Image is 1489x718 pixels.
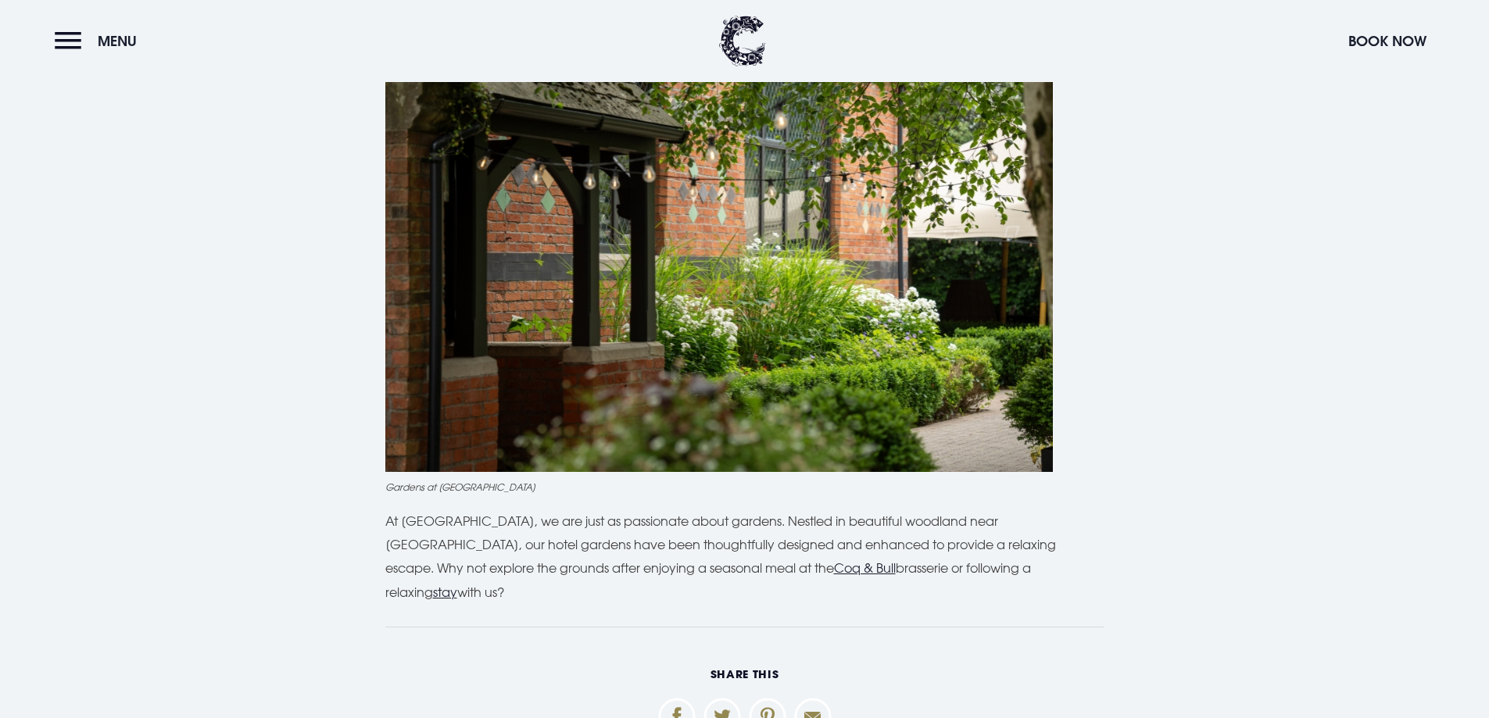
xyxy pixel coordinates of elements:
h6: Share This [385,666,1104,681]
a: Coq & Bull [834,560,896,576]
p: At [GEOGRAPHIC_DATA], we are just as passionate about gardens. Nestled in beautiful woodland near... [385,509,1104,605]
span: Menu [98,32,137,50]
figcaption: Gardens at [GEOGRAPHIC_DATA] [385,480,1104,494]
img: Gardens in Northern Ireland [385,27,1053,472]
button: Menu [55,24,145,58]
a: stay [433,584,457,600]
img: Clandeboye Lodge [719,16,766,66]
button: Book Now [1340,24,1434,58]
